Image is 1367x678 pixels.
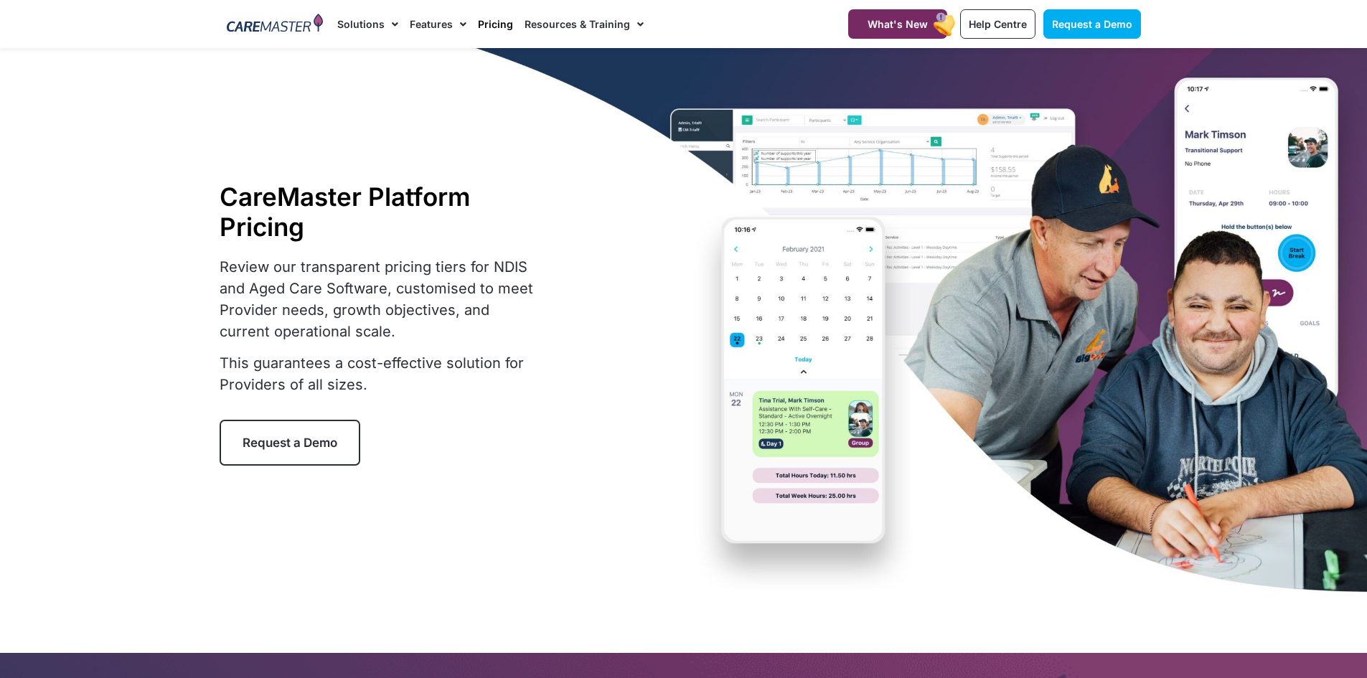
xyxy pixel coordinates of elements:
h1: CareMaster Platform Pricing [220,182,542,242]
a: Request a Demo [1043,9,1141,39]
span: Help Centre [969,18,1027,30]
a: What's New [848,9,947,39]
p: This guarantees a cost-effective solution for Providers of all sizes. [220,352,542,395]
span: What's New [868,18,928,30]
span: Request a Demo [1052,18,1132,30]
span: Request a Demo [243,435,337,450]
p: Review our transparent pricing tiers for NDIS and Aged Care Software, customised to meet Provider... [220,256,542,342]
img: CareMaster Logo [227,14,324,35]
a: Help Centre [960,9,1035,39]
a: Request a Demo [220,420,360,466]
